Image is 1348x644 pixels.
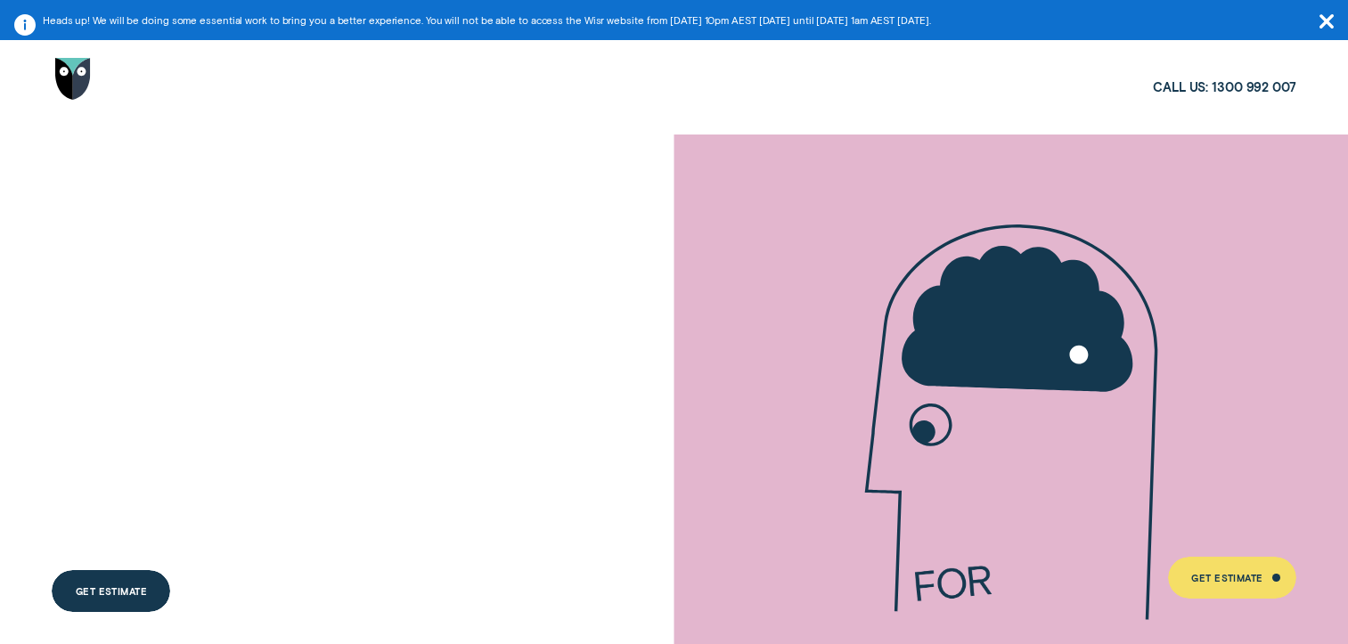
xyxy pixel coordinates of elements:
a: Go to home page [52,31,94,126]
a: Get Estimate [1168,557,1296,599]
span: 1300 992 007 [1212,79,1295,96]
a: Call us:1300 992 007 [1153,79,1295,96]
span: Call us: [1153,79,1208,96]
a: Get Estimate [52,570,170,613]
img: Wisr [55,58,91,101]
